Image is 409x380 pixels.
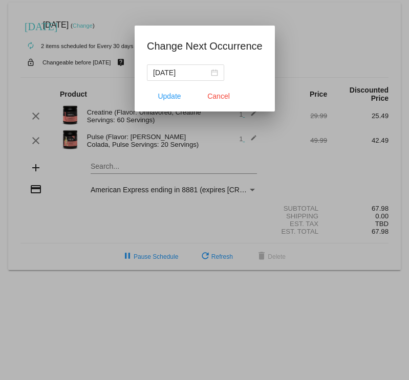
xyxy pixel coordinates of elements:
input: Select date [153,67,209,78]
span: Update [158,92,181,100]
h1: Change Next Occurrence [147,38,263,54]
button: Update [147,87,192,105]
button: Close dialog [196,87,241,105]
span: Cancel [207,92,230,100]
